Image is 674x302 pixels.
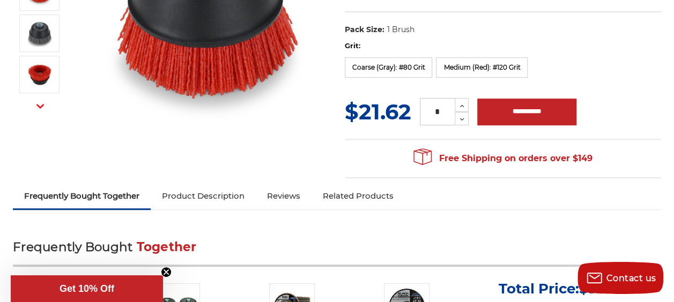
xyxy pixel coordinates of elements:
a: Product Description [151,184,256,208]
span: Get 10% Off [60,283,114,294]
a: Reviews [256,184,312,208]
label: Grit: [345,41,661,51]
button: Next [27,95,53,118]
a: Frequently Bought Together [13,184,151,208]
dd: 1 Brush [387,24,414,35]
span: Together [137,239,197,254]
button: Close teaser [161,267,172,277]
div: Get 10% OffClose teaser [11,275,163,302]
img: 4" Nylon Cup Brush, gray coarse [26,20,53,47]
span: Frequently Bought [13,239,132,254]
span: $21.62 [345,99,411,125]
button: Contact us [577,262,663,294]
a: Related Products [312,184,405,208]
span: Contact us [606,273,656,283]
dt: Pack Size: [345,24,384,35]
p: Total Price: [498,280,626,297]
img: red nylon wire bristle cup brush 4 inch [26,61,53,88]
span: Free Shipping on orders over $149 [413,148,592,169]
